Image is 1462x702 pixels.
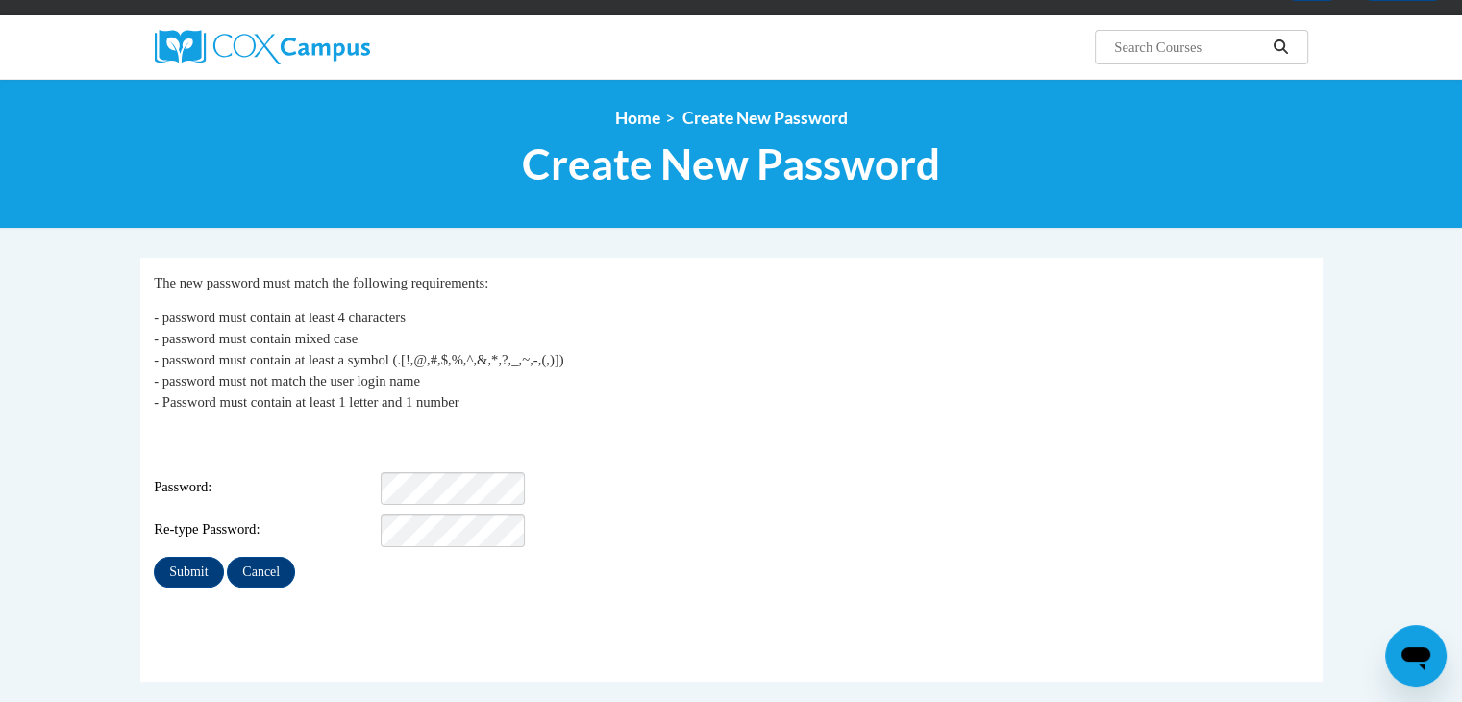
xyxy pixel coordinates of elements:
[522,138,940,189] span: Create New Password
[154,477,377,498] span: Password:
[155,30,520,64] a: Cox Campus
[682,108,848,128] span: Create New Password
[154,557,223,588] input: Submit
[227,557,295,588] input: Cancel
[154,275,488,290] span: The new password must match the following requirements:
[1385,625,1447,687] iframe: Button to launch messaging window, conversation in progress
[1112,36,1266,59] input: Search Courses
[154,310,563,410] span: - password must contain at least 4 characters - password must contain mixed case - password must ...
[615,108,660,128] a: Home
[154,519,377,540] span: Re-type Password:
[1266,36,1295,59] button: Search
[155,30,370,64] img: Cox Campus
